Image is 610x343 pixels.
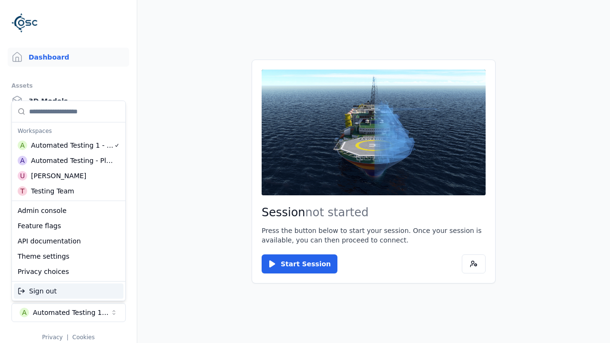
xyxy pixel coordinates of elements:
div: U [18,171,27,181]
div: Automated Testing 1 - Playwright [31,141,114,150]
div: Suggestions [12,201,125,281]
div: Admin console [14,203,123,218]
div: Testing Team [31,186,74,196]
div: Feature flags [14,218,123,233]
div: A [18,141,27,150]
div: Privacy choices [14,264,123,279]
div: [PERSON_NAME] [31,171,86,181]
div: Suggestions [12,282,125,301]
div: Suggestions [12,101,125,201]
div: T [18,186,27,196]
div: Automated Testing - Playwright [31,156,113,165]
div: A [18,156,27,165]
div: Theme settings [14,249,123,264]
div: API documentation [14,233,123,249]
div: Workspaces [14,124,123,138]
div: Sign out [14,283,123,299]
